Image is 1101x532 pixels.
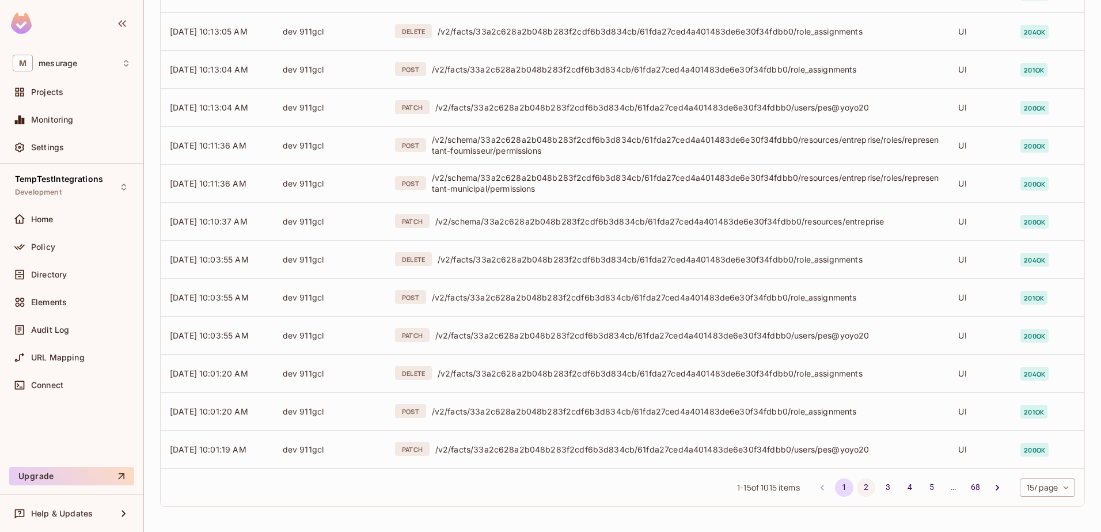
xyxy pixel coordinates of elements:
span: Monitoring [31,115,74,124]
span: 201 ok [1020,405,1047,419]
td: UI [949,392,1011,430]
td: UI [949,316,1011,354]
nav: pagination navigation [811,478,1008,497]
span: [DATE] 10:13:05 AM [170,26,248,36]
span: 200 ok [1020,139,1049,153]
span: TempTestIntegrations [15,174,103,184]
span: 201 ok [1020,63,1047,77]
span: 200 ok [1020,443,1049,457]
div: /v2/facts/33a2c628a2b048b283f2cdf6b3d834cb/61fda27ced4a401483de6e30f34fdbb0/users/pes@yoyo20 [435,330,940,341]
div: /v2/schema/33a2c628a2b048b283f2cdf6b3d834cb/61fda27ced4a401483de6e30f34fdbb0/resources/entreprise [435,216,940,227]
span: dev 911gcl [283,368,324,378]
button: Go to page 2 [857,478,875,497]
td: UI [949,88,1011,126]
span: [DATE] 10:03:55 AM [170,292,249,302]
div: DELETE [395,366,432,380]
span: [DATE] 10:03:55 AM [170,254,249,264]
span: [DATE] 10:10:37 AM [170,216,248,226]
div: /v2/schema/33a2c628a2b048b283f2cdf6b3d834cb/61fda27ced4a401483de6e30f34fdbb0/resources/entreprise... [432,134,940,156]
span: dev 911gcl [283,64,324,74]
span: Projects [31,88,63,97]
span: Home [31,215,54,224]
span: Development [15,188,62,197]
span: 200 ok [1020,215,1049,229]
div: POST [395,176,426,190]
td: UI [949,202,1011,240]
span: [DATE] 10:11:36 AM [170,140,246,150]
button: Go to page 4 [901,478,919,497]
div: PATCH [395,328,430,342]
span: Connect [31,381,63,390]
span: [DATE] 10:01:19 AM [170,444,246,454]
span: Elements [31,298,67,307]
td: UI [949,12,1011,50]
div: /v2/facts/33a2c628a2b048b283f2cdf6b3d834cb/61fda27ced4a401483de6e30f34fdbb0/role_assignments [432,64,940,75]
button: page 1 [835,478,853,497]
span: 200 ok [1020,177,1049,191]
span: dev 911gcl [283,330,324,340]
td: UI [949,430,1011,468]
span: Settings [31,143,64,152]
div: /v2/facts/33a2c628a2b048b283f2cdf6b3d834cb/61fda27ced4a401483de6e30f34fdbb0/role_assignments [438,368,940,379]
span: Policy [31,242,55,252]
div: /v2/facts/33a2c628a2b048b283f2cdf6b3d834cb/61fda27ced4a401483de6e30f34fdbb0/role_assignments [438,26,940,37]
button: Go to page 5 [922,478,941,497]
button: Go to page 3 [879,478,897,497]
span: 204 ok [1020,25,1049,39]
button: Upgrade [9,467,134,485]
span: dev 911gcl [283,216,324,226]
span: [DATE] 10:01:20 AM [170,406,248,416]
img: SReyMgAAAABJRU5ErkJggg== [11,13,32,34]
div: /v2/facts/33a2c628a2b048b283f2cdf6b3d834cb/61fda27ced4a401483de6e30f34fdbb0/role_assignments [432,406,940,417]
td: UI [949,240,1011,278]
div: /v2/facts/33a2c628a2b048b283f2cdf6b3d834cb/61fda27ced4a401483de6e30f34fdbb0/users/pes@yoyo20 [435,102,940,113]
span: 200 ok [1020,101,1049,115]
span: dev 911gcl [283,406,324,416]
span: [DATE] 10:11:36 AM [170,178,246,188]
span: Workspace: mesurage [39,59,77,68]
span: Help & Updates [31,509,93,518]
div: DELETE [395,252,432,266]
span: dev 911gcl [283,178,324,188]
div: POST [395,62,426,76]
td: UI [949,278,1011,316]
span: [DATE] 10:03:55 AM [170,330,249,340]
td: UI [949,354,1011,392]
span: 204 ok [1020,367,1049,381]
span: dev 911gcl [283,102,324,112]
div: /v2/facts/33a2c628a2b048b283f2cdf6b3d834cb/61fda27ced4a401483de6e30f34fdbb0/role_assignments [438,254,940,265]
button: Go to next page [988,478,1007,497]
span: 200 ok [1020,329,1049,343]
div: POST [395,404,426,418]
div: DELETE [395,24,432,38]
span: dev 911gcl [283,26,324,36]
span: dev 911gcl [283,444,324,454]
span: 204 ok [1020,253,1049,267]
span: Audit Log [31,325,69,335]
div: /v2/schema/33a2c628a2b048b283f2cdf6b3d834cb/61fda27ced4a401483de6e30f34fdbb0/resources/entreprise... [432,172,940,194]
span: dev 911gcl [283,140,324,150]
div: POST [395,290,426,304]
span: URL Mapping [31,353,85,362]
span: M [13,55,33,71]
td: UI [949,164,1011,202]
td: UI [949,126,1011,164]
span: 201 ok [1020,291,1047,305]
div: PATCH [395,214,430,228]
div: /v2/facts/33a2c628a2b048b283f2cdf6b3d834cb/61fda27ced4a401483de6e30f34fdbb0/users/pes@yoyo20 [435,444,940,455]
div: PATCH [395,442,430,456]
button: Go to page 68 [966,478,985,497]
span: [DATE] 10:13:04 AM [170,64,248,74]
div: /v2/facts/33a2c628a2b048b283f2cdf6b3d834cb/61fda27ced4a401483de6e30f34fdbb0/role_assignments [432,292,940,303]
div: PATCH [395,100,430,114]
span: dev 911gcl [283,292,324,302]
span: Directory [31,270,67,279]
div: 15 / page [1020,478,1075,497]
div: POST [395,138,426,152]
span: [DATE] 10:01:20 AM [170,368,248,378]
div: … [944,481,963,493]
span: 1 - 15 of 1015 items [737,481,800,494]
td: UI [949,50,1011,88]
span: [DATE] 10:13:04 AM [170,102,248,112]
span: dev 911gcl [283,254,324,264]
